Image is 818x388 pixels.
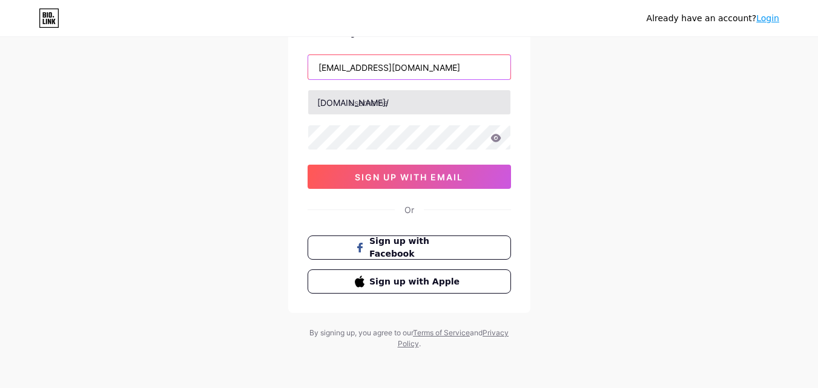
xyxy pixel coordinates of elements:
button: Sign up with Facebook [308,235,511,260]
button: Sign up with Apple [308,269,511,294]
a: Login [756,13,779,23]
input: Email [308,55,510,79]
button: sign up with email [308,165,511,189]
span: sign up with email [355,172,463,182]
span: Sign up with Facebook [369,235,463,260]
div: Already have an account? [647,12,779,25]
div: Or [404,203,414,216]
input: username [308,90,510,114]
span: Sign up with Apple [369,275,463,288]
a: Terms of Service [413,328,470,337]
div: By signing up, you agree to our and . [306,327,512,349]
div: [DOMAIN_NAME]/ [317,96,389,109]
